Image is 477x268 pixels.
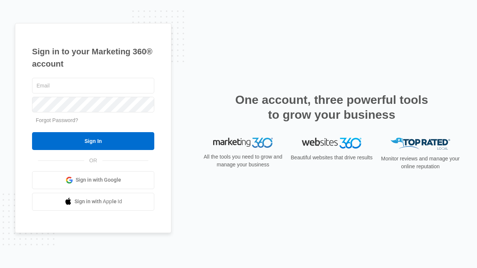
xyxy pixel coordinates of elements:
[391,138,450,150] img: Top Rated Local
[32,78,154,93] input: Email
[32,193,154,211] a: Sign in with Apple Id
[201,153,285,169] p: All the tools you need to grow and manage your business
[32,171,154,189] a: Sign in with Google
[379,155,462,170] p: Monitor reviews and manage your online reputation
[75,198,122,205] span: Sign in with Apple Id
[36,117,78,123] a: Forgot Password?
[32,45,154,70] h1: Sign in to your Marketing 360® account
[84,157,102,165] span: OR
[233,92,430,122] h2: One account, three powerful tools to grow your business
[32,132,154,150] input: Sign In
[302,138,361,149] img: Websites 360
[213,138,273,148] img: Marketing 360
[290,154,373,162] p: Beautiful websites that drive results
[76,176,121,184] span: Sign in with Google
